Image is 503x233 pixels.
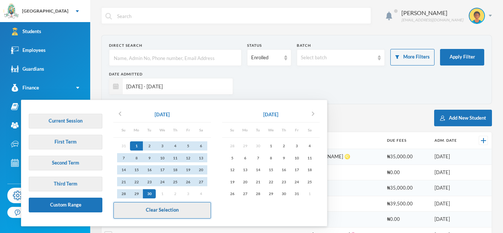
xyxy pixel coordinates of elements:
div: 3 [156,141,169,151]
div: 16 [143,165,156,174]
div: 10 [156,153,169,162]
div: 11 [169,153,182,162]
div: 14 [251,165,264,174]
div: 27 [194,177,207,186]
div: 8 [130,153,143,162]
div: 18 [303,165,316,174]
div: 3 [290,141,303,151]
div: 19 [182,165,194,174]
div: Sa [303,126,316,134]
div: Students [11,28,41,35]
button: First Term [29,135,102,149]
div: Sa [194,126,207,134]
div: 9 [143,153,156,162]
div: 15 [130,165,143,174]
div: 6 [194,141,207,151]
img: search [105,13,112,20]
button: Add New Student [434,110,492,126]
div: Su [117,126,130,134]
div: 7 [117,153,130,162]
div: 21 [251,177,264,186]
div: Tu [143,126,156,134]
button: chevron_left [113,109,127,121]
td: [DATE] [431,149,470,165]
div: 5 [226,153,239,162]
div: 12 [226,165,239,174]
button: chevron_right [306,109,320,121]
div: 26 [226,189,239,198]
div: 30 [143,189,156,198]
div: [GEOGRAPHIC_DATA] [22,8,68,14]
div: 25 [303,177,316,186]
div: 28 [117,189,130,198]
a: Help [7,207,42,218]
div: 1 [264,141,277,151]
th: Adm. Date [431,132,470,149]
input: Search [116,8,367,24]
div: Mo [239,126,251,134]
div: 23 [143,177,156,186]
div: 22 [130,177,143,186]
div: Finance [11,84,39,92]
div: 21 [117,177,130,186]
div: 11 [303,153,316,162]
div: 6 [239,153,251,162]
div: Tu [251,126,264,134]
div: Mo [130,126,143,134]
div: 2 [143,141,156,151]
div: Su [226,126,239,134]
button: Current Session [29,114,102,128]
th: Due Fees [383,132,430,149]
div: We [156,126,169,134]
input: e.g. 16/08/2025 - 16/09/2025 [123,78,229,95]
td: ₦35,000.00 [383,180,430,196]
td: [DATE] [431,180,470,196]
div: 24 [290,177,303,186]
div: We [264,126,277,134]
div: 5 [182,141,194,151]
div: 19 [226,177,239,186]
div: 1 [130,141,143,151]
div: 14 [117,165,130,174]
div: 26 [182,177,194,186]
div: 16 [277,165,290,174]
td: ₦39,500.00 [383,196,430,212]
div: Select batch [301,54,374,61]
div: 4 [303,141,316,151]
div: [PERSON_NAME] [401,8,463,17]
div: 18 [169,165,182,174]
div: 25 [169,177,182,186]
img: + [481,138,486,143]
div: 2 [277,141,290,151]
div: 4 [169,141,182,151]
button: Clear Selection [113,202,211,219]
div: 12 [182,153,194,162]
div: Status [247,43,291,48]
div: 17 [290,165,303,174]
div: [DATE] [263,111,278,119]
div: 27 [239,189,251,198]
div: 31 [290,189,303,198]
div: 8 [264,153,277,162]
div: 28 [251,189,264,198]
button: Second Term [29,156,102,170]
td: [DATE] [431,165,470,180]
div: Th [277,126,290,134]
div: 30 [277,189,290,198]
div: [EMAIL_ADDRESS][DOMAIN_NAME] [401,17,463,23]
div: Th [169,126,182,134]
div: Employees [11,46,46,54]
div: Direct Search [109,43,242,48]
div: 20 [239,177,251,186]
i: chevron_left [116,109,124,118]
button: Apply Filter [440,49,484,66]
div: Batch [297,43,385,48]
button: More Filters [390,49,435,66]
img: logo [4,4,19,19]
div: Enrolled [251,54,281,61]
td: [DATE] [431,196,470,212]
div: 13 [194,153,207,162]
div: [DATE] [155,111,170,119]
i: chevron_right [309,109,317,118]
div: 17 [156,165,169,174]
